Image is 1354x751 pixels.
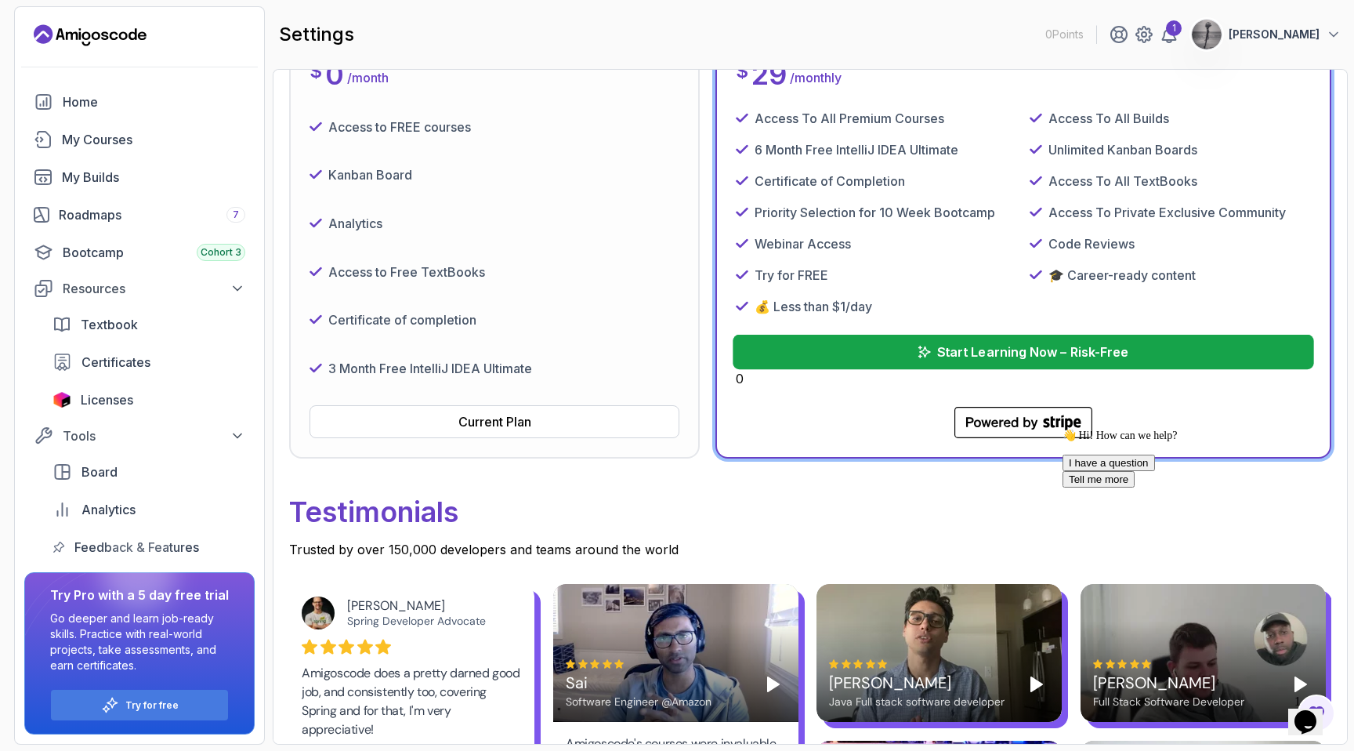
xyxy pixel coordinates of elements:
p: 0 [325,59,344,90]
a: textbook [43,309,255,340]
p: Unlimited Kanban Boards [1048,140,1197,159]
p: Certificate of completion [328,310,476,329]
span: Textbook [81,315,138,334]
span: 7 [233,209,239,221]
p: [PERSON_NAME] [1229,27,1320,42]
div: [PERSON_NAME] [829,672,1005,694]
span: Cohort 3 [201,246,241,259]
div: 0 [736,335,1311,388]
div: [PERSON_NAME] [347,598,509,614]
div: Software Engineer @Amazon [566,694,711,709]
div: 👋 Hi! How can we help?I have a questionTell me more [6,6,288,65]
p: Webinar Access [755,234,851,253]
button: Start Learning Now – Risk-Free [733,335,1313,369]
p: Go deeper and learn job-ready skills. Practice with real-world projects, take assessments, and ea... [50,611,229,673]
h2: settings [279,22,354,47]
a: certificates [43,346,255,378]
div: Current Plan [458,412,531,431]
p: 🎓 Career-ready content [1048,266,1196,285]
div: Tools [63,426,245,445]
button: Tell me more [6,49,78,65]
img: Josh Long avatar [302,597,335,629]
iframe: chat widget [1056,423,1338,680]
p: 3 Month Free IntelliJ IDEA Ultimate [328,359,532,378]
a: roadmaps [24,199,255,230]
div: Roadmaps [59,205,245,224]
p: Testimonials [289,484,1331,540]
p: Start Learning Now – Risk-Free [937,343,1128,361]
div: Full Stack Software Developer [1093,694,1244,709]
button: Play [1288,672,1313,697]
button: Current Plan [310,405,679,438]
div: My Builds [62,168,245,187]
p: Access To All TextBooks [1048,172,1197,190]
div: Sai [566,672,711,694]
button: Play [1024,672,1049,697]
p: Kanban Board [328,165,412,184]
p: Access to FREE courses [328,118,471,136]
button: user profile image[PERSON_NAME] [1191,19,1341,50]
p: Access To All Premium Courses [755,109,944,128]
span: Feedback & Features [74,538,199,557]
button: Try for free [50,689,229,721]
button: Resources [24,274,255,303]
a: licenses [43,384,255,415]
p: / month [347,68,389,87]
a: feedback [43,532,255,563]
a: 1 [1160,25,1178,44]
a: Landing page [34,23,147,48]
a: Try for free [125,699,179,712]
span: 👋 Hi! How can we help? [6,7,121,19]
a: analytics [43,494,255,525]
div: Resources [63,279,245,298]
img: user profile image [1192,20,1222,49]
a: courses [24,124,255,155]
a: bootcamp [24,237,255,268]
iframe: chat widget [1288,688,1338,735]
p: / monthly [790,68,842,87]
p: Try for FREE [755,266,828,285]
p: Code Reviews [1048,234,1135,253]
p: Certificate of Completion [755,172,905,190]
a: home [24,86,255,118]
div: [PERSON_NAME] [1093,672,1244,694]
button: I have a question [6,32,99,49]
button: Play [761,672,786,697]
a: Spring Developer Advocate [347,614,486,628]
span: Analytics [81,500,136,519]
p: 💰 Less than $1/day [755,297,872,316]
p: 0 Points [1045,27,1084,42]
div: 1 [1166,20,1182,36]
p: Access To Private Exclusive Community [1048,203,1286,222]
p: 29 [751,59,787,90]
a: builds [24,161,255,193]
div: Java Full stack software developer [829,694,1005,709]
p: $ [310,59,322,84]
p: $ [736,59,748,84]
div: My Courses [62,130,245,149]
p: Access To All Builds [1048,109,1169,128]
span: Board [81,463,118,481]
a: board [43,456,255,488]
div: Home [63,93,245,111]
p: Trusted by over 150,000 developers and teams around the world [289,540,1331,559]
span: Licenses [81,390,133,409]
p: 6 Month Free IntelliJ IDEA Ultimate [755,140,958,159]
p: Priority Selection for 10 Week Bootcamp [755,203,995,222]
img: jetbrains icon [52,392,71,408]
p: Access to Free TextBooks [328,263,485,281]
p: Analytics [328,214,382,233]
span: Certificates [81,353,150,372]
button: Tools [24,422,255,450]
div: Bootcamp [63,243,245,262]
